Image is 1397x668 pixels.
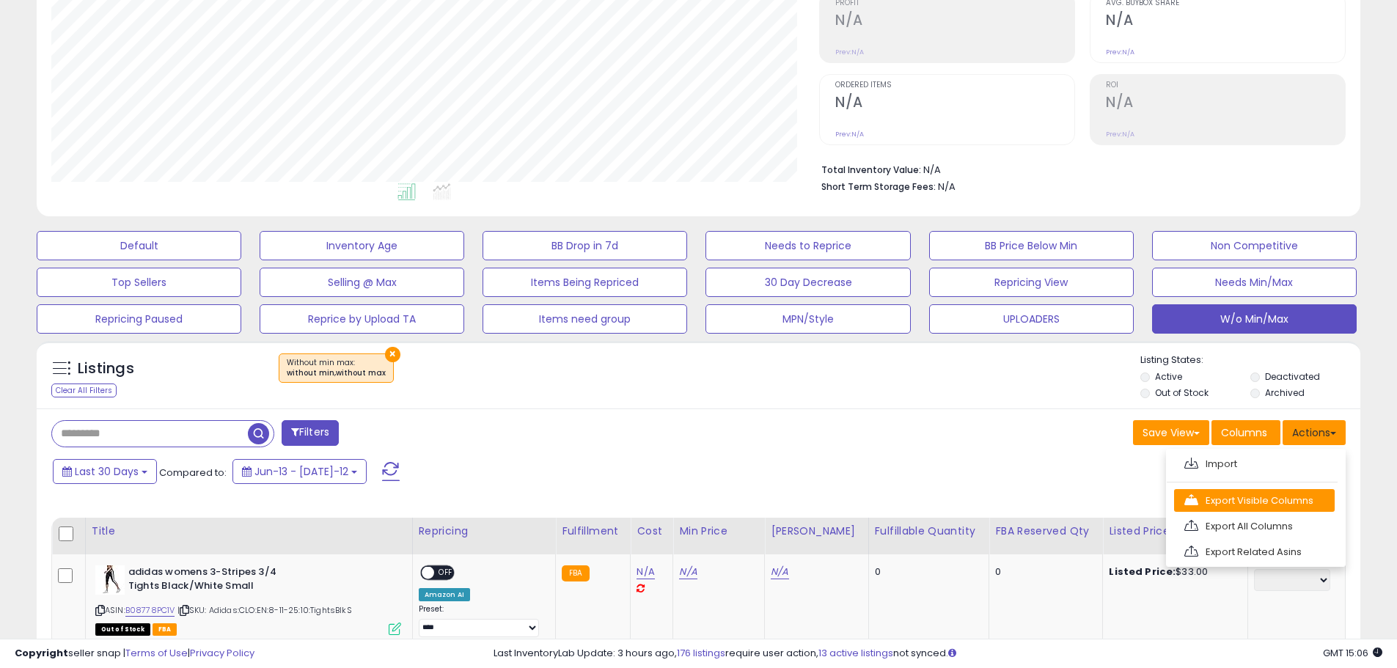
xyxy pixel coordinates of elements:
div: FBA Reserved Qty [995,524,1096,539]
div: Cost [637,524,667,539]
div: Min Price [679,524,758,539]
button: Default [37,231,241,260]
a: Export All Columns [1174,515,1335,537]
button: BB Drop in 7d [483,231,687,260]
button: Jun-13 - [DATE]-12 [232,459,367,484]
a: Export Related Asins [1174,540,1335,563]
button: × [385,347,400,362]
h2: N/A [835,94,1074,114]
a: N/A [637,565,654,579]
button: Items Being Repriced [483,268,687,297]
div: Clear All Filters [51,383,117,397]
a: Export Visible Columns [1174,489,1335,512]
span: | SKU: Adidas:CLO:EN:8-11-25:10:TightsBlkS [177,604,352,616]
button: Selling @ Max [260,268,464,297]
h2: N/A [1106,94,1345,114]
strong: Copyright [15,646,68,660]
button: UPLOADERS [929,304,1134,334]
h2: N/A [1106,12,1345,32]
button: Reprice by Upload TA [260,304,464,334]
button: Filters [282,420,339,446]
button: Inventory Age [260,231,464,260]
div: Preset: [419,604,545,637]
span: Columns [1221,425,1267,440]
span: FBA [153,623,177,636]
label: Archived [1265,386,1305,399]
div: [PERSON_NAME] [771,524,862,539]
div: Listed Price [1109,524,1241,539]
h2: N/A [835,12,1074,32]
small: Prev: N/A [1106,48,1134,56]
div: seller snap | | [15,647,254,661]
a: N/A [679,565,697,579]
button: Repricing Paused [37,304,241,334]
span: Ordered Items [835,81,1074,89]
small: Prev: N/A [1106,130,1134,139]
div: without min,without max [287,368,386,378]
div: ASIN: [95,565,401,634]
small: FBA [562,565,589,581]
button: Needs Min/Max [1152,268,1357,297]
button: Last 30 Days [53,459,157,484]
img: 31zMPGebgOL._SL40_.jpg [95,565,125,595]
span: Last 30 Days [75,464,139,479]
b: adidas womens 3-Stripes 3/4 Tights Black/White Small [128,565,307,596]
label: Out of Stock [1155,386,1209,399]
label: Active [1155,370,1182,383]
button: Actions [1283,420,1346,445]
li: N/A [821,160,1335,177]
div: Amazon AI [419,588,470,601]
button: Needs to Reprice [705,231,910,260]
span: Jun-13 - [DATE]-12 [254,464,348,479]
button: 30 Day Decrease [705,268,910,297]
a: Privacy Policy [190,646,254,660]
small: Prev: N/A [835,48,864,56]
span: N/A [938,180,956,194]
button: BB Price Below Min [929,231,1134,260]
button: Non Competitive [1152,231,1357,260]
button: Items need group [483,304,687,334]
p: Listing States: [1140,353,1360,367]
button: Save View [1133,420,1209,445]
b: Listed Price: [1109,565,1176,579]
div: Title [92,524,406,539]
div: 0 [875,565,978,579]
span: All listings that are currently out of stock and unavailable for purchase on Amazon [95,623,150,636]
button: Repricing View [929,268,1134,297]
small: Prev: N/A [835,130,864,139]
a: N/A [771,565,788,579]
button: Top Sellers [37,268,241,297]
a: B08778PC1V [125,604,175,617]
div: 0 [995,565,1091,579]
b: Short Term Storage Fees: [821,180,936,193]
b: Total Inventory Value: [821,164,921,176]
button: Columns [1211,420,1280,445]
label: Deactivated [1265,370,1320,383]
div: Last InventoryLab Update: 3 hours ago, require user action, not synced. [494,647,1382,661]
a: 13 active listings [818,646,893,660]
span: OFF [434,567,458,579]
button: W/o Min/Max [1152,304,1357,334]
span: ROI [1106,81,1345,89]
div: Repricing [419,524,550,539]
a: Terms of Use [125,646,188,660]
span: Without min max : [287,357,386,379]
button: MPN/Style [705,304,910,334]
h5: Listings [78,359,134,379]
a: Import [1174,452,1335,475]
div: $33.00 [1109,565,1236,579]
a: 176 listings [677,646,725,660]
div: Fulfillment [562,524,624,539]
div: Fulfillable Quantity [875,524,983,539]
span: 2025-08-12 15:06 GMT [1323,646,1382,660]
span: Compared to: [159,466,227,480]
